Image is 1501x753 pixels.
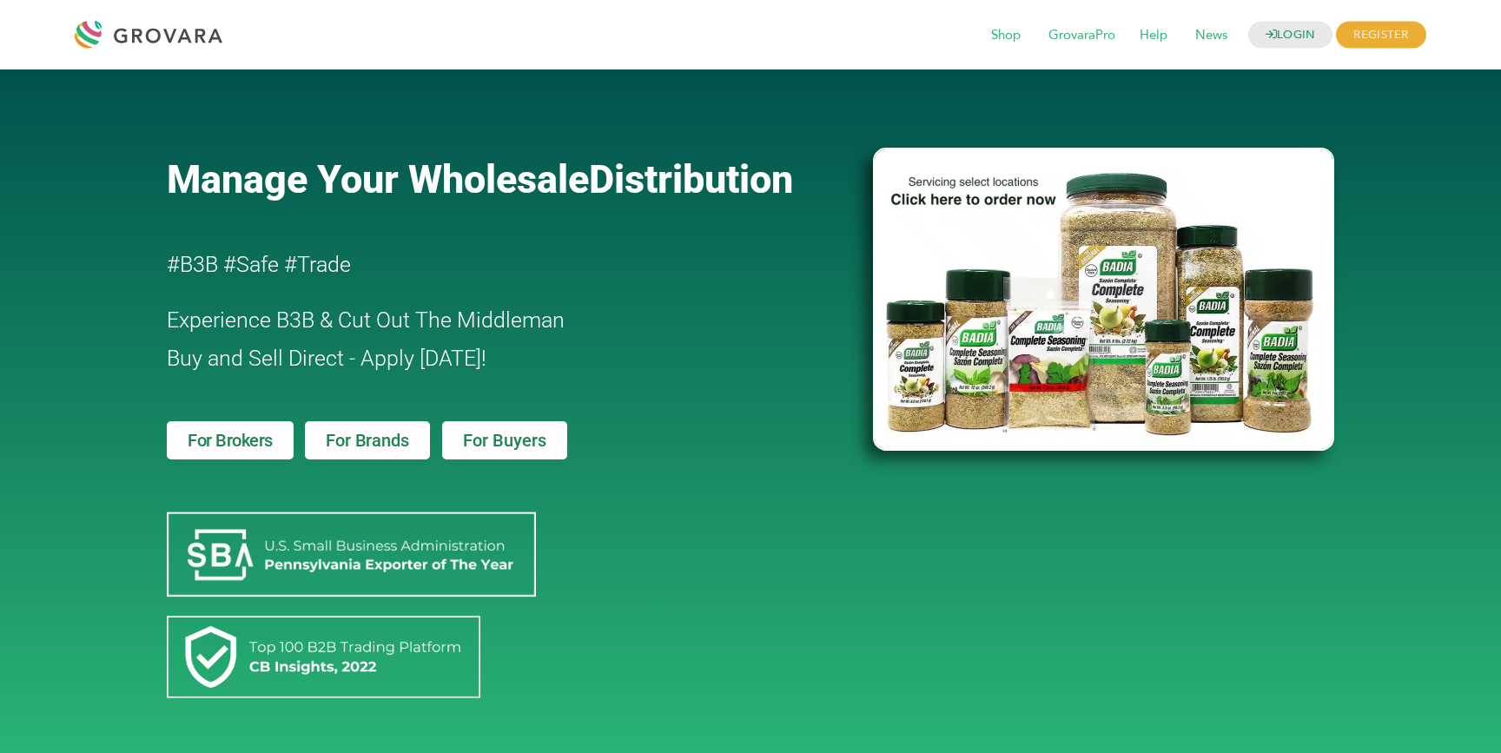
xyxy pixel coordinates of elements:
[1183,26,1240,45] a: News
[1127,19,1180,52] span: Help
[979,26,1033,45] a: Shop
[188,432,273,449] span: For Brokers
[1248,22,1333,49] a: LOGIN
[167,156,589,202] span: Manage Your Wholesale
[1036,26,1127,45] a: GrovaraPro
[463,432,546,449] span: For Buyers
[305,421,429,459] a: For Brands
[1183,19,1240,52] span: News
[442,421,567,459] a: For Buyers
[326,432,408,449] span: For Brands
[167,346,486,371] span: Buy and Sell Direct - Apply [DATE]!
[1336,22,1425,49] span: REGISTER
[167,246,773,284] h2: #B3B #Safe #Trade
[167,156,844,202] a: Manage Your WholesaleDistribution
[167,421,294,459] a: For Brokers
[589,156,793,202] span: Distribution
[167,307,565,333] span: Experience B3B & Cut Out The Middleman
[1127,26,1180,45] a: Help
[1036,19,1127,52] span: GrovaraPro
[979,19,1033,52] span: Shop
